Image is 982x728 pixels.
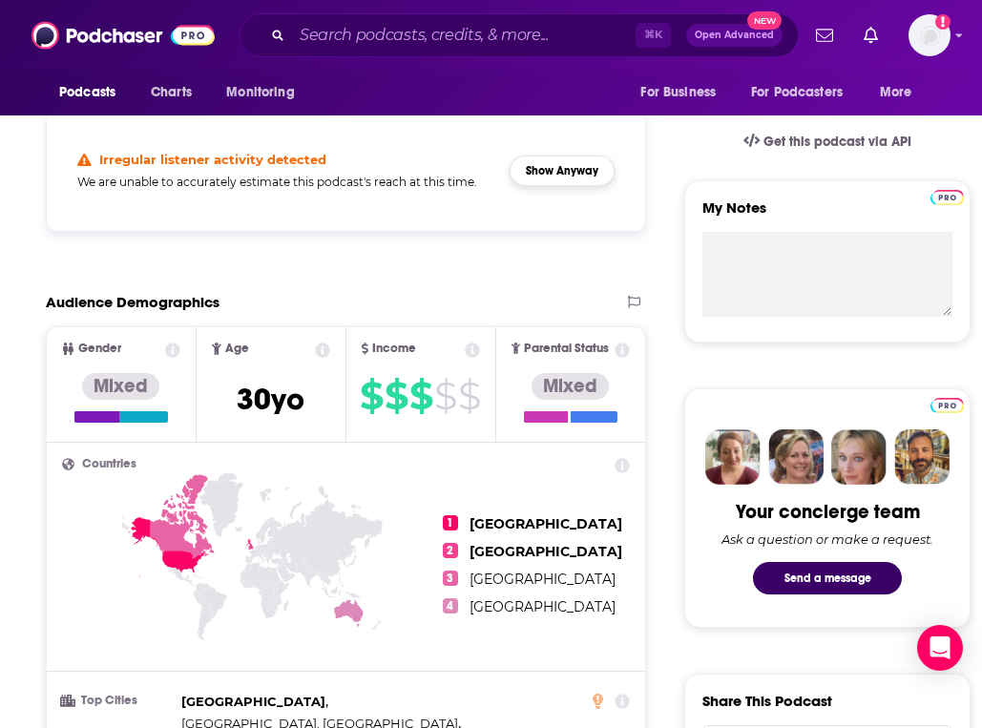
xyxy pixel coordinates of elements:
span: [GEOGRAPHIC_DATA] [470,515,622,532]
button: open menu [213,74,319,111]
span: $ [409,381,432,411]
button: open menu [867,74,936,111]
span: , [181,691,328,713]
h4: Irregular listener activity detected [99,152,326,167]
span: 1 [443,515,458,530]
span: Gender [78,343,121,355]
svg: Add a profile image [935,14,951,30]
span: Monitoring [226,79,294,106]
span: ⌘ K [636,23,671,48]
span: Countries [82,458,136,470]
span: Age [225,343,249,355]
span: [GEOGRAPHIC_DATA] [470,543,622,560]
button: open menu [627,74,740,111]
img: Podchaser Pro [930,190,964,205]
img: User Profile [909,14,951,56]
span: Parental Status [524,343,609,355]
input: Search podcasts, credits, & more... [292,20,636,51]
button: Show profile menu [909,14,951,56]
img: Sydney Profile [705,429,761,485]
button: Send a message [753,562,902,594]
span: Income [372,343,416,355]
label: My Notes [702,198,952,232]
button: Open AdvancedNew [686,24,783,47]
span: $ [458,381,480,411]
h3: Top Cities [62,695,174,707]
span: 30 yo [237,381,304,418]
a: Get this podcast via API [728,118,927,165]
a: Show notifications dropdown [808,19,841,52]
h5: We are unable to accurately estimate this podcast's reach at this time. [77,175,494,189]
span: For Business [640,79,716,106]
img: Barbara Profile [768,429,824,485]
span: For Podcasters [751,79,843,106]
a: Show notifications dropdown [856,19,886,52]
span: $ [385,381,407,411]
img: Podchaser - Follow, Share and Rate Podcasts [31,17,215,53]
div: Mixed [82,373,159,400]
span: $ [360,381,383,411]
button: open menu [739,74,870,111]
div: Mixed [532,373,609,400]
div: Open Intercom Messenger [917,625,963,671]
span: [GEOGRAPHIC_DATA] [470,571,616,588]
button: open menu [46,74,140,111]
h2: Audience Demographics [46,293,219,311]
h3: Share This Podcast [702,692,832,710]
div: Your concierge team [736,500,920,524]
span: Open Advanced [695,31,774,40]
span: 4 [443,598,458,614]
span: 2 [443,543,458,558]
div: Search podcasts, credits, & more... [240,13,799,57]
span: Get this podcast via API [763,134,911,150]
span: [GEOGRAPHIC_DATA] [181,694,325,709]
span: Charts [151,79,192,106]
a: Pro website [930,395,964,413]
div: Ask a question or make a request. [721,531,933,547]
img: Podchaser Pro [930,398,964,413]
img: Jules Profile [831,429,887,485]
a: Charts [138,74,203,111]
span: [GEOGRAPHIC_DATA] [470,598,616,615]
span: Podcasts [59,79,115,106]
span: New [747,11,782,30]
a: Pro website [930,187,964,205]
span: $ [434,381,456,411]
img: Jon Profile [894,429,950,485]
button: Show Anyway [510,156,615,186]
span: Logged in as alignPR [909,14,951,56]
span: 3 [443,571,458,586]
span: More [880,79,912,106]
